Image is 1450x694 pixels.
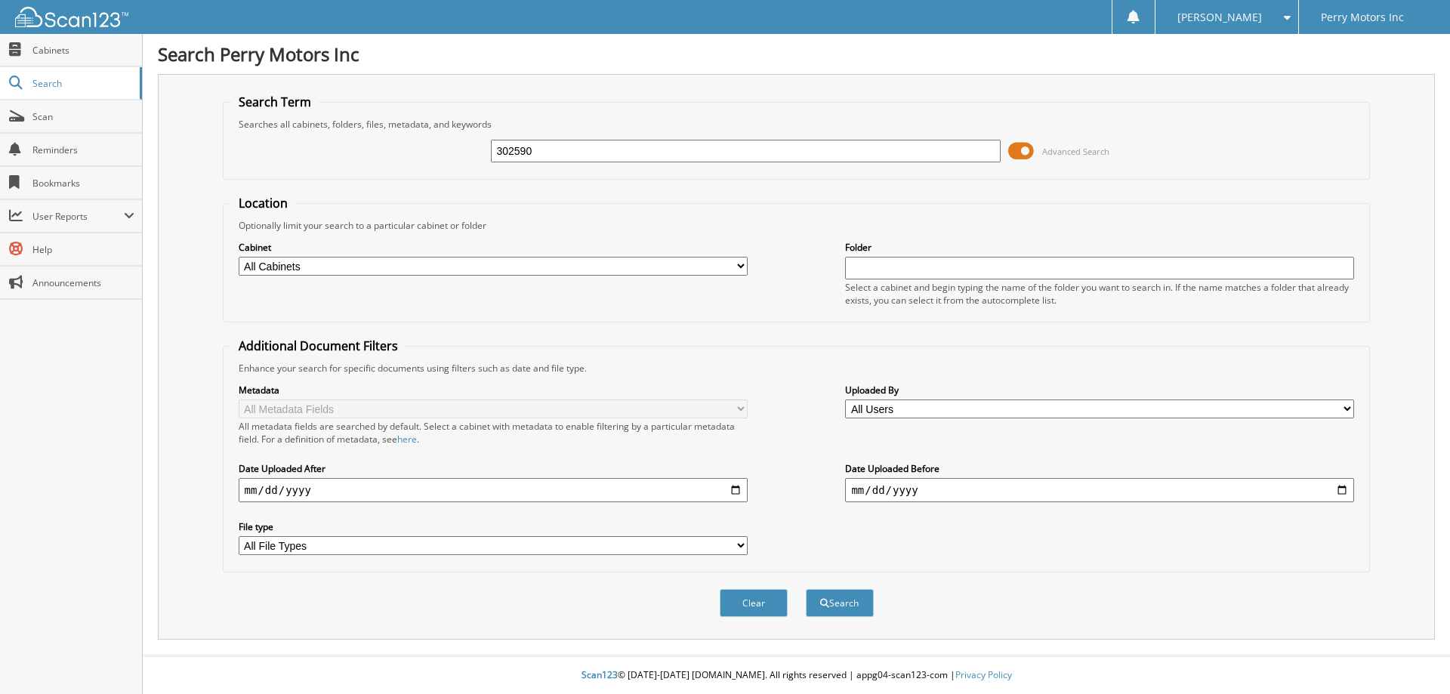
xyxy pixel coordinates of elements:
a: Privacy Policy [955,668,1012,681]
img: scan123-logo-white.svg [15,7,128,27]
label: Uploaded By [845,384,1354,396]
button: Search [806,589,874,617]
legend: Additional Document Filters [231,338,406,354]
a: here [397,433,417,446]
input: end [845,478,1354,502]
button: Clear [720,589,788,617]
div: Optionally limit your search to a particular cabinet or folder [231,219,1362,232]
span: Reminders [32,143,134,156]
span: [PERSON_NAME] [1177,13,1262,22]
span: Cabinets [32,44,134,57]
legend: Location [231,195,295,211]
span: Search [32,77,132,90]
div: Searches all cabinets, folders, files, metadata, and keywords [231,118,1362,131]
span: Announcements [32,276,134,289]
label: File type [239,520,748,533]
span: Bookmarks [32,177,134,190]
span: User Reports [32,210,124,223]
h1: Search Perry Motors Inc [158,42,1435,66]
legend: Search Term [231,94,319,110]
span: Scan [32,110,134,123]
div: Select a cabinet and begin typing the name of the folder you want to search in. If the name match... [845,281,1354,307]
iframe: Chat Widget [1374,622,1450,694]
span: Perry Motors Inc [1321,13,1404,22]
span: Help [32,243,134,256]
div: All metadata fields are searched by default. Select a cabinet with metadata to enable filtering b... [239,420,748,446]
div: Enhance your search for specific documents using filters such as date and file type. [231,362,1362,375]
div: © [DATE]-[DATE] [DOMAIN_NAME]. All rights reserved | appg04-scan123-com | [143,657,1450,694]
span: Advanced Search [1042,146,1109,157]
span: Scan123 [582,668,618,681]
input: start [239,478,748,502]
label: Folder [845,241,1354,254]
label: Date Uploaded After [239,462,748,475]
label: Date Uploaded Before [845,462,1354,475]
label: Cabinet [239,241,748,254]
label: Metadata [239,384,748,396]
